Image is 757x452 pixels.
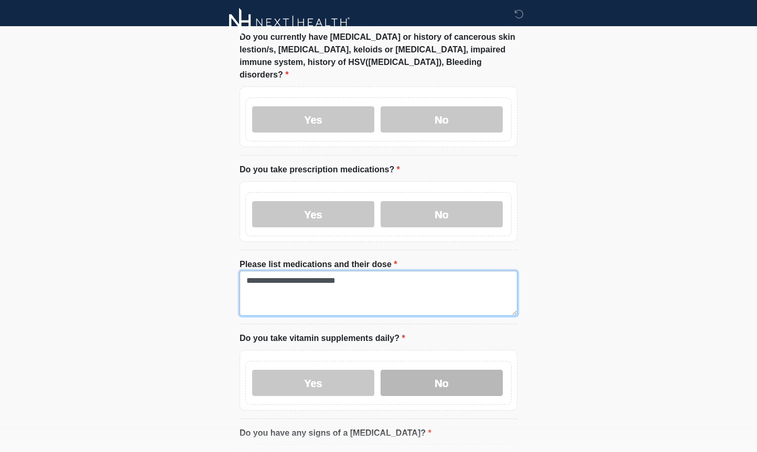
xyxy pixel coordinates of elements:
[240,332,405,345] label: Do you take vitamin supplements daily?
[240,31,517,81] label: Do you currently have [MEDICAL_DATA] or history of cancerous skin lestion/s, [MEDICAL_DATA], kelo...
[381,201,503,227] label: No
[252,106,374,133] label: Yes
[381,370,503,396] label: No
[252,201,374,227] label: Yes
[252,370,374,396] label: Yes
[240,163,400,176] label: Do you take prescription medications?
[240,258,397,271] label: Please list medications and their dose
[381,106,503,133] label: No
[229,8,350,37] img: Next-Health Logo
[240,427,431,439] label: Do you have any signs of a [MEDICAL_DATA]?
